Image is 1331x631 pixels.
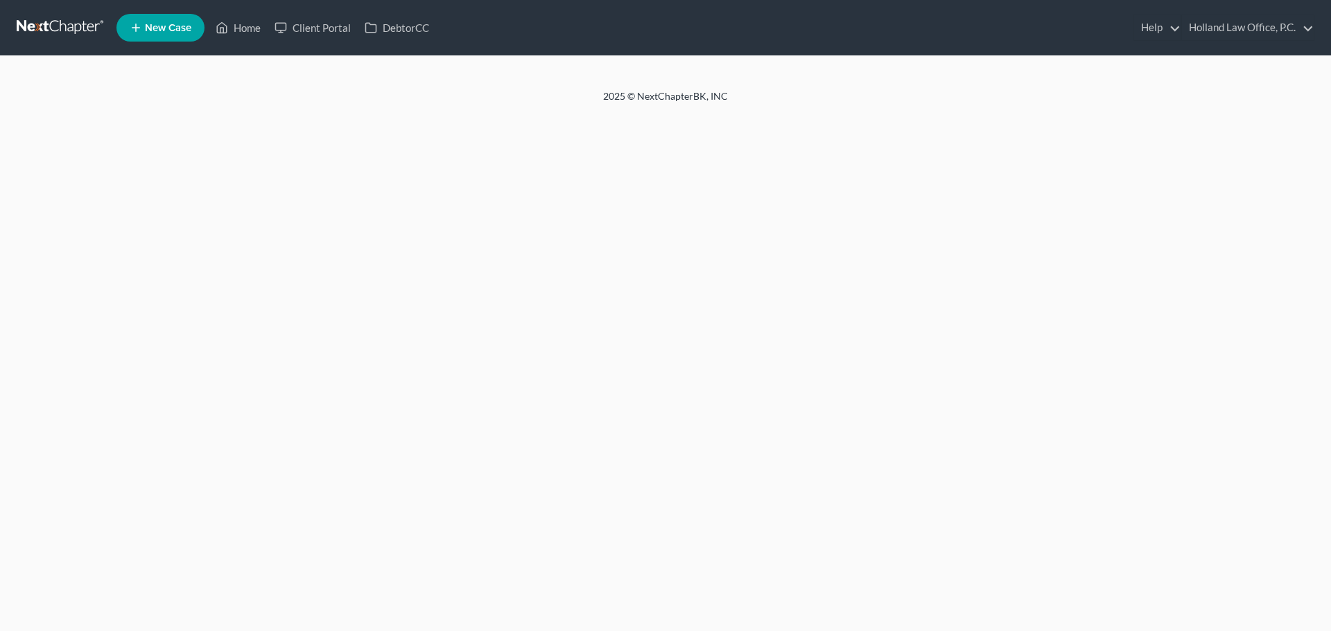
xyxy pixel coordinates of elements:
[1134,15,1181,40] a: Help
[1182,15,1314,40] a: Holland Law Office, P.C.
[209,15,268,40] a: Home
[358,15,436,40] a: DebtorCC
[116,14,205,42] new-legal-case-button: New Case
[270,89,1061,114] div: 2025 © NextChapterBK, INC
[268,15,358,40] a: Client Portal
